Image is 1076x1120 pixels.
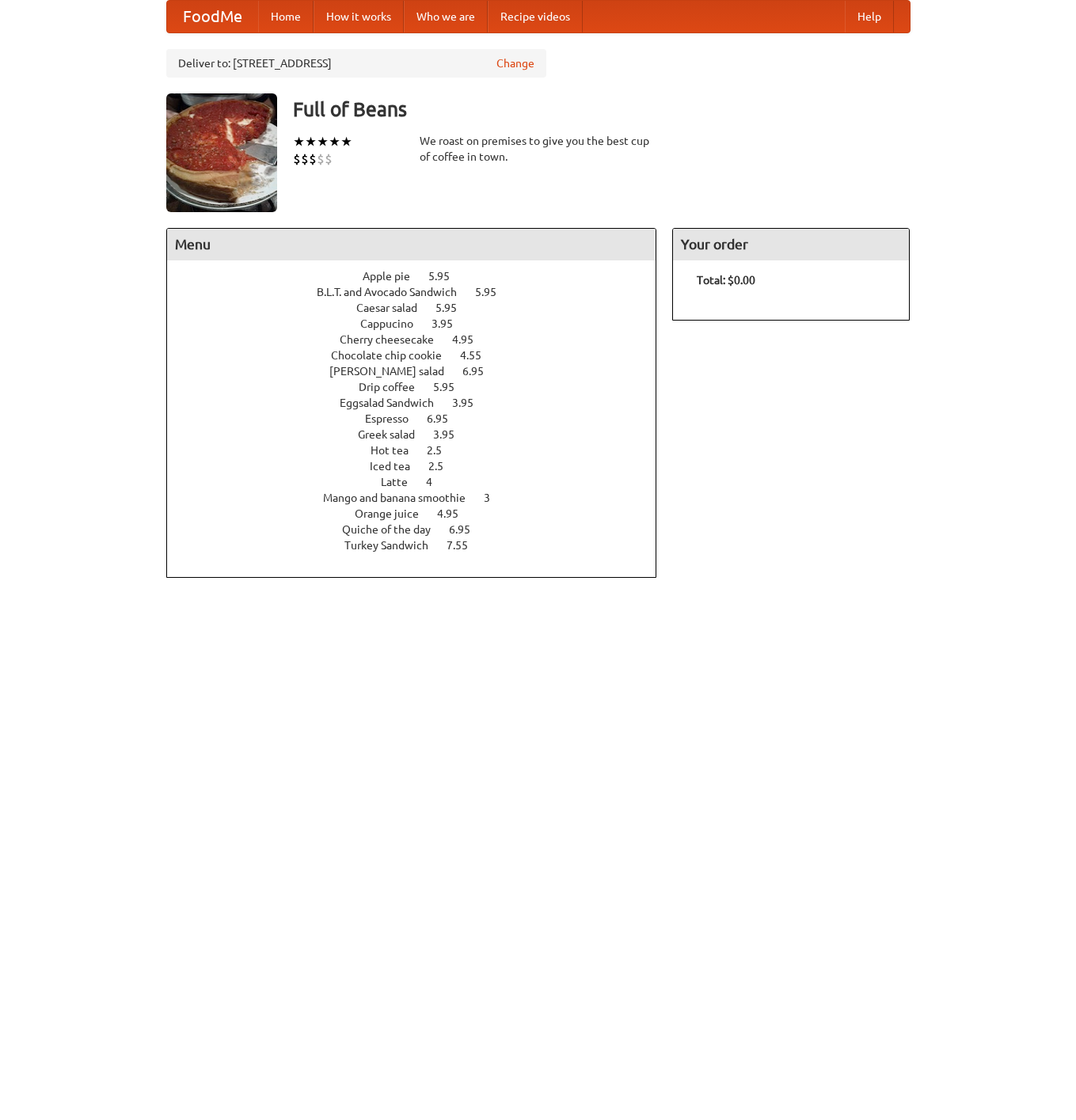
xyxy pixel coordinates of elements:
li: $ [317,150,325,168]
span: 2.5 [427,444,458,457]
span: Mango and banana smoothie [323,492,481,504]
li: ★ [340,133,352,150]
span: [PERSON_NAME] salad [329,365,460,378]
li: ★ [293,133,305,150]
a: Home [258,1,314,32]
h4: Your order [673,229,909,260]
a: Cappucino 3.95 [360,317,482,330]
a: How it works [314,1,404,32]
span: 4.95 [452,333,489,346]
b: Total: $0.00 [697,274,755,287]
a: FoodMe [167,1,258,32]
a: Cherry cheesecake 4.95 [340,333,503,346]
a: Orange juice 4.95 [355,507,488,520]
span: 4.95 [437,507,474,520]
span: 3.95 [452,397,489,409]
span: B.L.T. and Avocado Sandwich [317,286,473,298]
span: 3.95 [433,428,470,441]
a: Change [496,55,534,71]
span: 4 [426,476,448,488]
div: We roast on premises to give you the best cup of coffee in town. [420,133,657,165]
a: Mango and banana smoothie 3 [323,492,519,504]
a: Iced tea 2.5 [370,460,473,473]
a: Turkey Sandwich 7.55 [344,539,497,552]
a: Hot tea 2.5 [371,444,471,457]
a: B.L.T. and Avocado Sandwich 5.95 [317,286,526,298]
a: Latte 4 [381,476,462,488]
span: Drip coffee [359,381,431,393]
span: Hot tea [371,444,424,457]
span: 7.55 [447,539,484,552]
span: Eggsalad Sandwich [340,397,450,409]
span: Turkey Sandwich [344,539,444,552]
a: Apple pie 5.95 [363,270,479,283]
span: Orange juice [355,507,435,520]
li: $ [293,150,301,168]
li: $ [325,150,333,168]
li: ★ [329,133,340,150]
span: Cappucino [360,317,429,330]
span: Cherry cheesecake [340,333,450,346]
a: Help [845,1,894,32]
a: Recipe videos [488,1,583,32]
h3: Full of Beans [293,93,911,125]
li: ★ [305,133,317,150]
span: Caesar salad [356,302,433,314]
span: 3.95 [432,317,469,330]
li: $ [309,150,317,168]
span: Latte [381,476,424,488]
span: Greek salad [358,428,431,441]
a: Quiche of the day 6.95 [342,523,500,536]
span: 4.55 [460,349,497,362]
a: Who we are [404,1,488,32]
span: Chocolate chip cookie [331,349,458,362]
span: 5.95 [428,270,466,283]
span: 5.95 [435,302,473,314]
a: Eggsalad Sandwich 3.95 [340,397,503,409]
li: ★ [317,133,329,150]
span: 6.95 [449,523,486,536]
div: Deliver to: [STREET_ADDRESS] [166,49,546,78]
img: angular.jpg [166,93,277,212]
span: Apple pie [363,270,426,283]
span: 5.95 [475,286,512,298]
h4: Menu [167,229,656,260]
a: Chocolate chip cookie 4.55 [331,349,511,362]
span: Espresso [365,412,424,425]
a: [PERSON_NAME] salad 6.95 [329,365,513,378]
span: 6.95 [462,365,500,378]
a: Espresso 6.95 [365,412,477,425]
span: 2.5 [428,460,459,473]
span: 5.95 [433,381,470,393]
a: Caesar salad 5.95 [356,302,486,314]
span: 6.95 [427,412,464,425]
span: Iced tea [370,460,426,473]
span: 3 [484,492,506,504]
a: Greek salad 3.95 [358,428,484,441]
li: $ [301,150,309,168]
span: Quiche of the day [342,523,447,536]
a: Drip coffee 5.95 [359,381,484,393]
